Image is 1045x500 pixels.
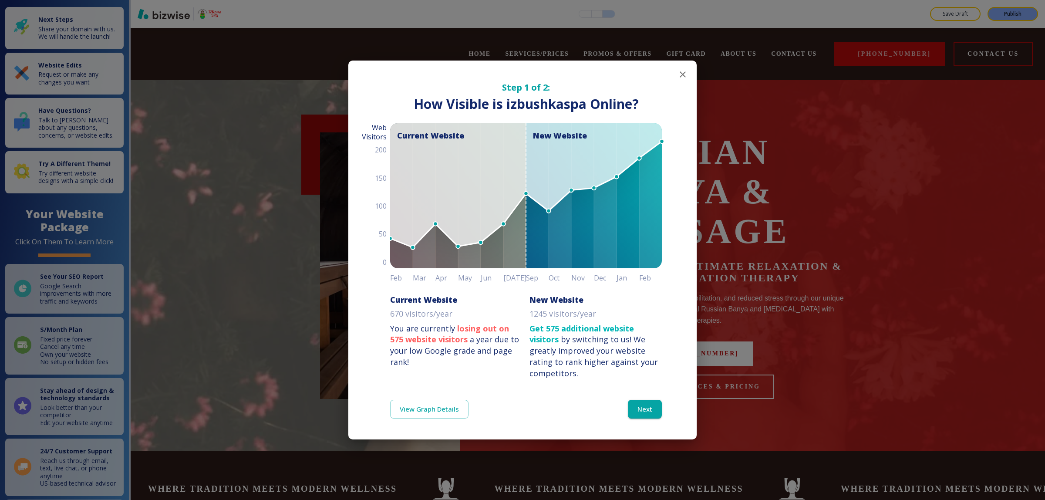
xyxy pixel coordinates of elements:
[390,272,413,284] h6: Feb
[435,272,458,284] h6: Apr
[617,272,639,284] h6: Jan
[529,323,634,345] strong: Get 575 additional website visitors
[529,308,596,320] p: 1245 visitors/year
[413,272,435,284] h6: Mar
[529,334,658,378] div: We greatly improved your website rating to rank higher against your competitors.
[571,272,594,284] h6: Nov
[628,400,662,418] button: Next
[390,294,457,305] h6: Current Website
[639,272,662,284] h6: Feb
[503,272,526,284] h6: [DATE]
[458,272,481,284] h6: May
[526,272,549,284] h6: Sep
[549,272,571,284] h6: Oct
[390,308,452,320] p: 670 visitors/year
[529,323,662,379] p: by switching to us!
[390,323,522,368] p: You are currently a year due to your low Google grade and page rank!
[594,272,617,284] h6: Dec
[390,400,469,418] a: View Graph Details
[529,294,583,305] h6: New Website
[390,323,509,345] strong: losing out on 575 website visitors
[481,272,503,284] h6: Jun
